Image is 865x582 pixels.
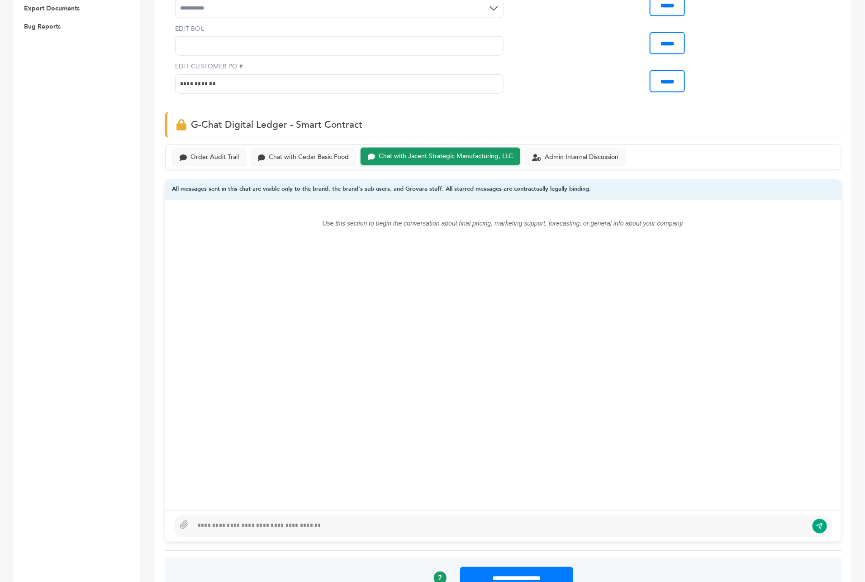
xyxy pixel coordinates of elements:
[545,154,618,161] div: Admin Internal Discussion
[175,24,504,34] label: EDIT BOL
[175,62,504,71] label: EDIT CUSTOMER PO #
[165,179,841,200] div: All messages sent in this chat are visible only to the brand, the brand's sub-users, and Grovara ...
[24,22,61,31] a: Bug Reports
[24,4,80,13] a: Export Documents
[190,154,239,161] div: Order Audit Trail
[379,153,513,160] div: Chat with Jacent Strategic Manufacturing, LLC
[269,154,349,161] div: Chat with Cedar Basic Food
[183,218,823,229] p: Use this section to begin the conversation about final pricing, marketing support, forecasting, o...
[191,118,362,131] span: G-Chat Digital Ledger - Smart Contract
